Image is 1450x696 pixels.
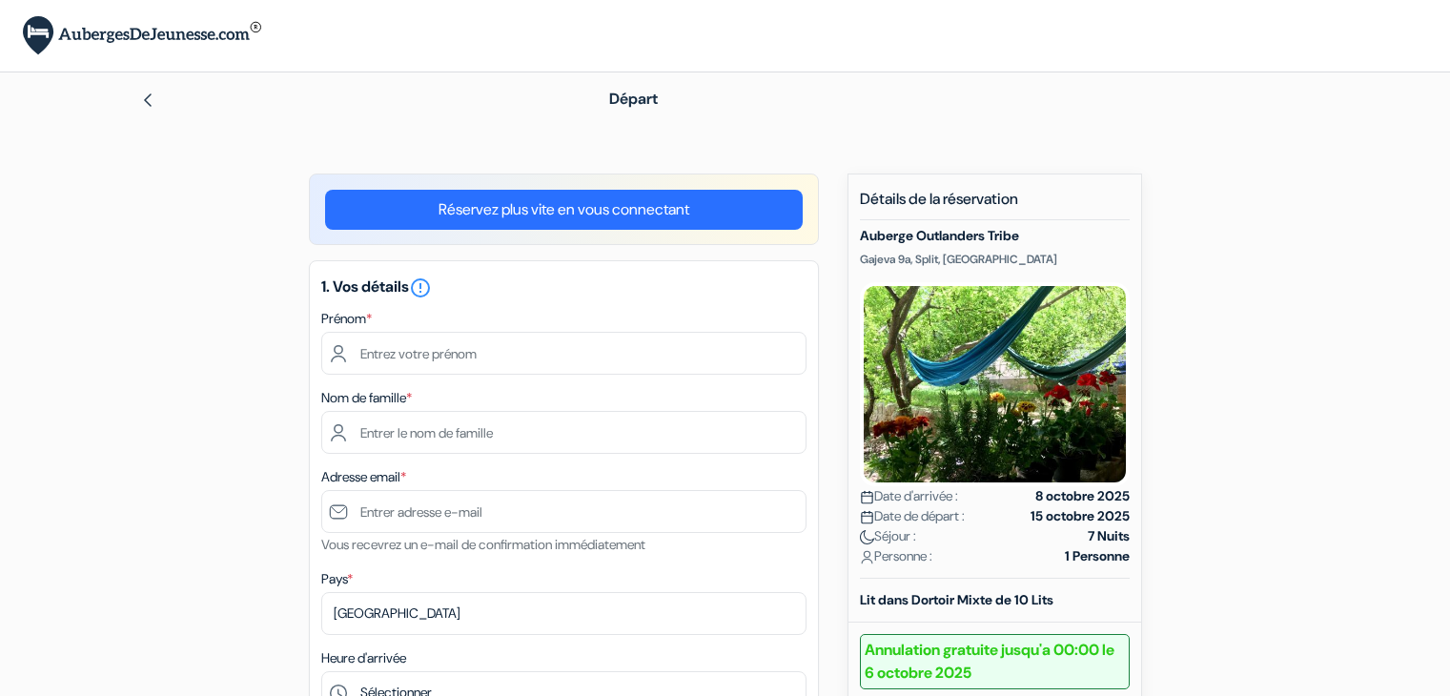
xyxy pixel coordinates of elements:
input: Entrer adresse e-mail [321,490,807,533]
p: Gajeva 9a, Split, [GEOGRAPHIC_DATA] [860,252,1130,267]
strong: 15 octobre 2025 [1031,506,1130,526]
strong: 8 octobre 2025 [1035,486,1130,506]
span: Date de départ : [860,506,965,526]
input: Entrer le nom de famille [321,411,807,454]
a: Réservez plus vite en vous connectant [325,190,803,230]
img: AubergesDeJeunesse.com [23,16,261,55]
label: Adresse email [321,467,406,487]
strong: 1 Personne [1065,546,1130,566]
input: Entrez votre prénom [321,332,807,375]
span: Séjour : [860,526,916,546]
img: moon.svg [860,530,874,544]
img: user_icon.svg [860,550,874,564]
b: Lit dans Dortoir Mixte de 10 Lits [860,591,1053,608]
img: calendar.svg [860,490,874,504]
a: error_outline [409,276,432,297]
span: Date d'arrivée : [860,486,958,506]
i: error_outline [409,276,432,299]
b: Annulation gratuite jusqu'a 00:00 le 6 octobre 2025 [860,634,1130,689]
img: left_arrow.svg [140,92,155,108]
label: Pays [321,569,353,589]
span: Départ [609,89,658,109]
h5: Détails de la réservation [860,190,1130,220]
label: Heure d'arrivée [321,648,406,668]
small: Vous recevrez un e-mail de confirmation immédiatement [321,536,645,553]
strong: 7 Nuits [1088,526,1130,546]
label: Prénom [321,309,372,329]
h5: Auberge Outlanders Tribe [860,228,1130,244]
h5: 1. Vos détails [321,276,807,299]
img: calendar.svg [860,510,874,524]
label: Nom de famille [321,388,412,408]
span: Personne : [860,546,932,566]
